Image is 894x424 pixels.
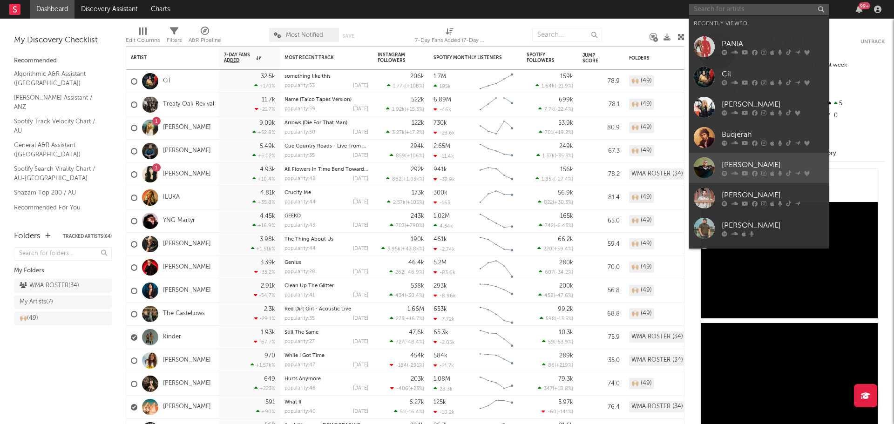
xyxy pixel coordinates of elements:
div: popularity: 53 [284,83,315,88]
div: 122k [412,120,424,126]
span: +17.2 % [406,130,423,135]
div: 68.8 [582,309,620,320]
div: 11.7k [262,97,275,103]
div: 56.8 [582,285,620,296]
div: 10.3k [559,330,573,336]
div: [DATE] [353,223,368,228]
div: 78.2 [582,169,620,180]
span: +30.3 % [554,200,572,205]
span: +15.3 % [406,107,423,112]
span: -47.6 % [555,293,572,298]
a: [PERSON_NAME] [163,287,211,295]
div: -29.1 % [254,316,275,322]
div: +170 % [254,83,275,89]
span: -22.4 % [555,107,572,112]
div: Genius [284,260,368,265]
a: Spotify Track Velocity Chart / AU [14,116,102,135]
div: -54.7 % [254,292,275,298]
div: popularity: 48 [284,176,316,182]
div: 206k [410,74,424,80]
div: 32.5k [261,74,275,80]
div: Filters [167,35,182,46]
a: Recommended For You [14,202,102,213]
div: ( ) [390,222,424,229]
span: -21.9 % [556,84,572,89]
div: 461k [433,236,447,242]
span: 2.57k [393,200,406,205]
div: The Thing About Us [284,237,368,242]
svg: Chart title [475,233,517,256]
div: [DATE] [353,246,368,251]
div: 249k [559,143,573,149]
div: 🙌🏼 (49) [629,145,654,156]
div: 🙌🏼 (49) [629,122,654,133]
span: 701 [545,130,553,135]
span: 220 [543,247,552,252]
div: A&R Pipeline [189,35,221,46]
a: [PERSON_NAME] [163,403,211,411]
svg: Chart title [475,140,517,163]
div: Folders [629,55,699,61]
div: Artist [131,55,201,61]
div: 1.66M [407,306,424,312]
a: [PERSON_NAME] [163,357,211,364]
span: 1.37k [542,154,555,159]
div: 292k [411,167,424,173]
div: ( ) [387,199,424,205]
span: 822 [544,200,553,205]
div: -163 [433,200,450,206]
div: My Artists ( 7 ) [20,296,53,308]
div: 5.2M [433,260,447,266]
a: Clean Up The Glitter [284,283,334,289]
div: popularity: 28 [284,269,315,275]
div: Recently Viewed [694,18,824,29]
div: Clean Up The Glitter [284,283,368,289]
a: Crucify Me [284,190,311,195]
div: [PERSON_NAME] [722,220,824,231]
div: Edit Columns [126,23,160,50]
div: 🙌🏼 (49) [629,192,654,203]
a: [PERSON_NAME] Assistant / ANZ [14,93,102,112]
span: 598 [546,316,555,322]
span: -30.4 % [406,293,423,298]
div: ( ) [537,246,573,252]
a: [PERSON_NAME] [163,124,211,132]
a: Name (Talco Tapes Version) [284,97,352,102]
span: 273 [396,316,404,322]
a: Red Dirt Girl - Acoustic Live [284,307,351,312]
a: Shazam Top 200 / AU [14,188,102,198]
div: Jump Score [582,53,606,64]
div: -21.7 % [255,106,275,112]
div: ( ) [539,129,573,135]
span: -46.9 % [406,270,423,275]
a: [PERSON_NAME] [689,153,829,183]
div: 195k [433,83,451,89]
div: 653k [433,306,447,312]
div: ( ) [539,269,573,275]
div: WMA ROSTER (34) [629,331,685,343]
button: Untrack [860,37,885,47]
div: 941k [433,167,447,173]
div: 522k [411,97,424,103]
a: [PERSON_NAME] [163,240,211,248]
span: +16.7 % [406,316,423,322]
div: ( ) [387,83,424,89]
span: +1.03k % [403,177,423,182]
div: Name (Talco Tapes Version) [284,97,368,102]
span: 1.64k [542,84,555,89]
div: 2.3k [264,306,275,312]
div: 293k [433,283,447,289]
div: ( ) [389,269,424,275]
div: 3.39k [260,260,275,266]
div: 190k [411,236,424,242]
span: 862 [392,177,401,182]
input: Search for artists [689,4,829,15]
div: 4.34k [433,223,453,229]
a: something like this [284,74,331,79]
div: popularity: 59 [284,107,315,112]
input: Search for folders... [14,247,112,261]
svg: Chart title [475,256,517,279]
div: Instagram Followers [378,52,410,63]
div: 6.89M [433,97,451,103]
div: Filters [167,23,182,50]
